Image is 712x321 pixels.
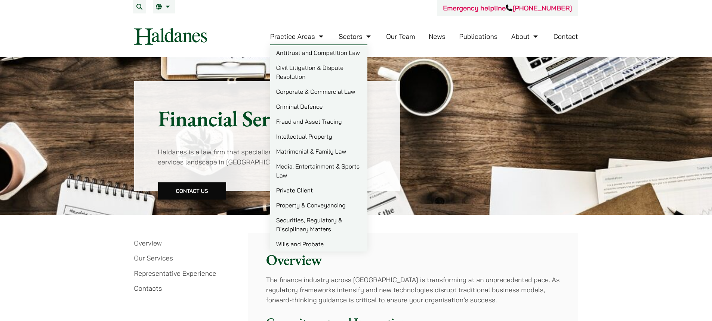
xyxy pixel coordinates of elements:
a: Property & Conveyancing [270,198,367,213]
a: Criminal Defence [270,99,367,114]
a: Sectors [339,32,372,41]
a: Our Team [386,32,415,41]
a: Overview [134,239,162,247]
h1: Financial Services [158,105,377,132]
a: Publications [459,32,498,41]
a: EN [156,4,172,10]
a: Practice Areas [270,32,325,41]
a: Our Services [134,254,173,262]
a: Wills and Probate [270,237,367,251]
a: Contacts [134,284,162,293]
a: Contact Us [158,182,226,200]
a: Emergency helpline[PHONE_NUMBER] [443,4,572,12]
h2: Overview [266,251,560,269]
a: Private Client [270,183,367,198]
a: Matrimonial & Family Law [270,144,367,159]
a: Fraud and Asset Tracing [270,114,367,129]
a: Antitrust and Competition Law [270,45,367,60]
a: Media, Entertainment & Sports Law [270,159,367,183]
a: Contact [554,32,578,41]
a: About [511,32,540,41]
a: Civil Litigation & Dispute Resolution [270,60,367,84]
a: Corporate & Commercial Law [270,84,367,99]
p: Haldanes is a law firm that specialises in navigating the financial services landscape in [GEOGRA... [158,147,377,167]
p: The finance industry across [GEOGRAPHIC_DATA] is transforming at an unprecedented pace. As regula... [266,275,560,305]
a: Intellectual Property [270,129,367,144]
a: Representative Experience [134,269,216,278]
img: Logo of Haldanes [134,28,207,45]
a: Securities, Regulatory & Disciplinary Matters [270,213,367,237]
a: News [429,32,446,41]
